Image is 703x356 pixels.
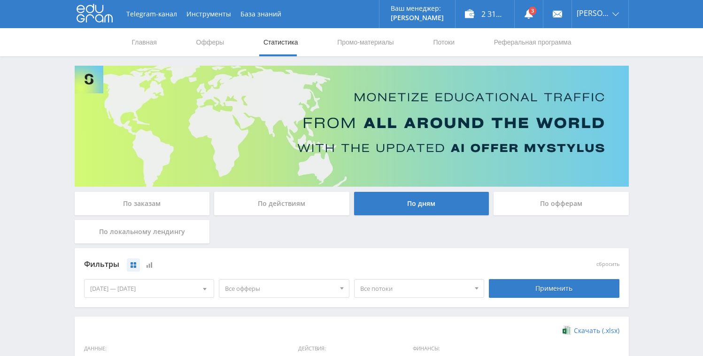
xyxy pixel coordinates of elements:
a: Статистика [263,28,299,56]
div: [DATE] — [DATE] [85,280,214,297]
p: [PERSON_NAME] [391,14,444,22]
a: Офферы [195,28,225,56]
span: Скачать (.xlsx) [574,327,619,334]
button: сбросить [596,261,619,267]
span: Все офферы [225,280,335,297]
img: Banner [75,66,629,187]
div: По действиям [214,192,349,215]
span: [PERSON_NAME] [577,9,610,17]
div: По дням [354,192,489,215]
span: Все потоки [360,280,470,297]
a: Скачать (.xlsx) [563,326,619,335]
div: По локальному лендингу [75,220,210,243]
a: Потоки [432,28,456,56]
div: По заказам [75,192,210,215]
p: Ваш менеджер: [391,5,444,12]
img: xlsx [563,326,571,335]
a: Промо-материалы [336,28,394,56]
div: По офферам [494,192,629,215]
a: Главная [131,28,158,56]
div: Применить [489,279,619,298]
a: Реферальная программа [493,28,572,56]
div: Фильтры [84,258,485,272]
